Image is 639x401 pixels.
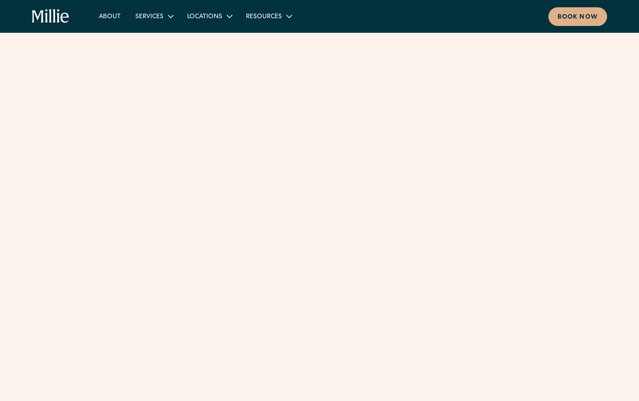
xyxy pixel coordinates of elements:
[187,12,222,22] div: Locations
[557,13,598,22] div: Book now
[128,9,180,24] div: Services
[246,12,282,22] div: Resources
[548,7,607,26] a: Book now
[239,9,298,24] div: Resources
[32,9,70,24] a: home
[92,9,128,24] a: About
[135,12,164,22] div: Services
[180,9,239,24] div: Locations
